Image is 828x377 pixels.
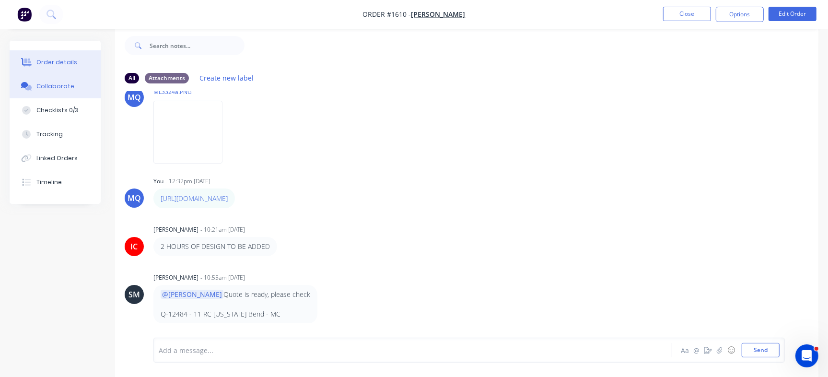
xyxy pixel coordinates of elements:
button: Create new label [195,71,259,84]
div: Order details [36,58,77,67]
iframe: Intercom live chat [795,344,818,367]
button: Close [663,7,711,21]
div: SM [128,289,140,300]
div: All [125,73,139,83]
div: IC [131,241,138,252]
div: Checklists 0/3 [36,106,78,115]
button: Aa [679,344,691,356]
button: Send [742,343,780,357]
div: [PERSON_NAME] [153,225,198,234]
button: Edit Order [769,7,816,21]
button: Timeline [10,170,101,194]
a: [URL][DOMAIN_NAME] [161,194,228,203]
a: [PERSON_NAME] [411,10,466,19]
span: @[PERSON_NAME] [161,290,223,299]
div: [PERSON_NAME] [153,273,198,282]
div: You [153,177,163,186]
div: Linked Orders [36,154,78,163]
div: MQ [128,192,141,204]
div: Tracking [36,130,63,139]
div: Timeline [36,178,62,187]
button: ☺ [725,344,737,356]
button: @ [691,344,702,356]
p: Q-12484 - 11 RC [US_STATE] Bend - MC [161,309,310,319]
button: Order details [10,50,101,74]
input: Search notes... [150,36,245,55]
p: Quote is ready, please check [161,290,310,299]
button: Collaborate [10,74,101,98]
button: Options [716,7,764,22]
div: MQ [128,92,141,103]
div: Attachments [145,73,189,83]
button: Checklists 0/3 [10,98,101,122]
img: Factory [17,7,32,22]
button: Linked Orders [10,146,101,170]
div: - 10:21am [DATE] [200,225,245,234]
button: Tracking [10,122,101,146]
div: Collaborate [36,82,74,91]
p: ML3324a.PNG [153,88,232,96]
span: Order #1610 - [363,10,411,19]
div: - 12:32pm [DATE] [165,177,210,186]
div: - 10:55am [DATE] [200,273,245,282]
p: 2 HOURS OF DESIGN TO BE ADDED [161,242,270,251]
